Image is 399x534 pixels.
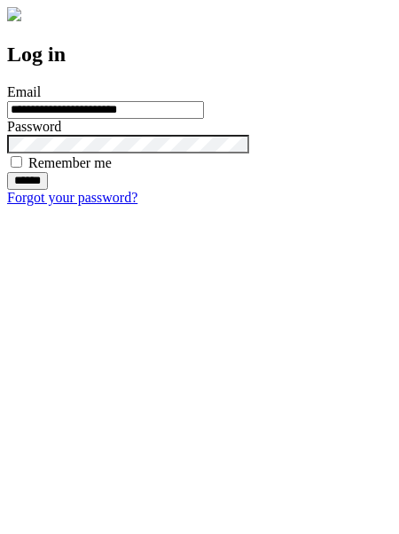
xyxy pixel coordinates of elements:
h2: Log in [7,43,392,67]
label: Password [7,119,61,134]
img: logo-4e3dc11c47720685a147b03b5a06dd966a58ff35d612b21f08c02c0306f2b779.png [7,7,21,21]
label: Email [7,84,41,99]
label: Remember me [28,155,112,170]
a: Forgot your password? [7,190,137,205]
